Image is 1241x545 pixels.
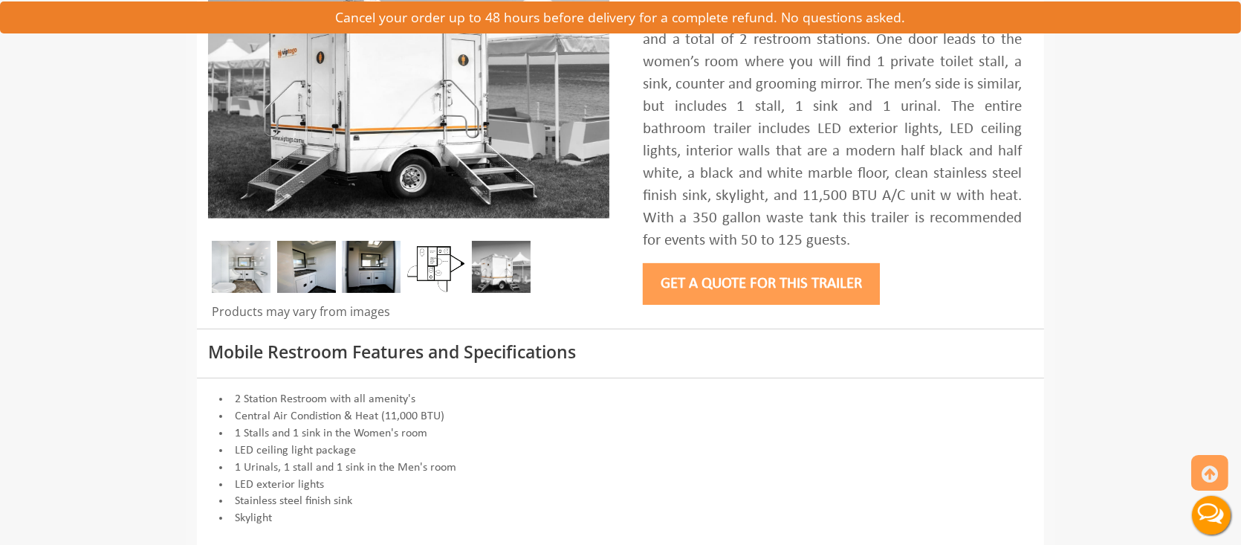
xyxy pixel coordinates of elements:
img: DSC_0016_email [277,241,336,293]
img: Inside of complete restroom with a stall, a urinal, tissue holders, cabinets and mirror [212,241,270,293]
li: LED exterior lights [208,477,1033,494]
div: Products may vary from images [208,303,609,329]
li: Skylight [208,510,1033,527]
li: 1 Stalls and 1 sink in the Women's room [208,425,1033,442]
li: Stainless steel finish sink [208,493,1033,510]
h3: Mobile Restroom Features and Specifications [208,343,1033,361]
li: Central Air Condistion & Heat (11,000 BTU) [208,408,1033,425]
a: Get a Quote for this Trailer [643,276,880,291]
img: A mini restroom trailer with two separate stations and separate doors for males and females [472,241,531,293]
img: Floor Plan of 2 station Mini restroom with sink and toilet [407,241,466,293]
li: LED ceiling light package [208,442,1033,459]
button: Live Chat [1182,486,1241,545]
div: Built to party, the 8’ party offers 2 rooms and a total of 2 restroom stations. One door leads to... [643,7,1022,252]
img: DSC_0004_email [342,241,401,293]
li: 1 Urinals, 1 stall and 1 sink in the Men's room [208,459,1033,477]
li: 2 Station Restroom with all amenity's [208,391,1033,408]
button: Get a Quote for this Trailer [643,263,880,305]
